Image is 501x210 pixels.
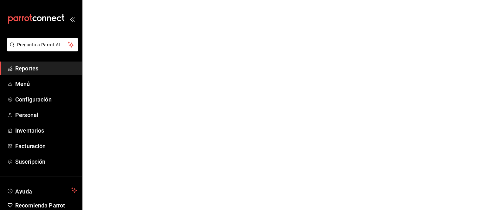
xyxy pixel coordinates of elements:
button: Pregunta a Parrot AI [7,38,78,51]
button: open_drawer_menu [70,16,75,22]
span: Inventarios [15,126,77,135]
a: Pregunta a Parrot AI [4,46,78,53]
span: Suscripción [15,157,77,166]
span: Configuración [15,95,77,104]
span: Personal [15,111,77,119]
span: Pregunta a Parrot AI [17,42,68,48]
span: Recomienda Parrot [15,201,77,210]
span: Facturación [15,142,77,150]
span: Reportes [15,64,77,73]
span: Ayuda [15,187,69,194]
span: Menú [15,80,77,88]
